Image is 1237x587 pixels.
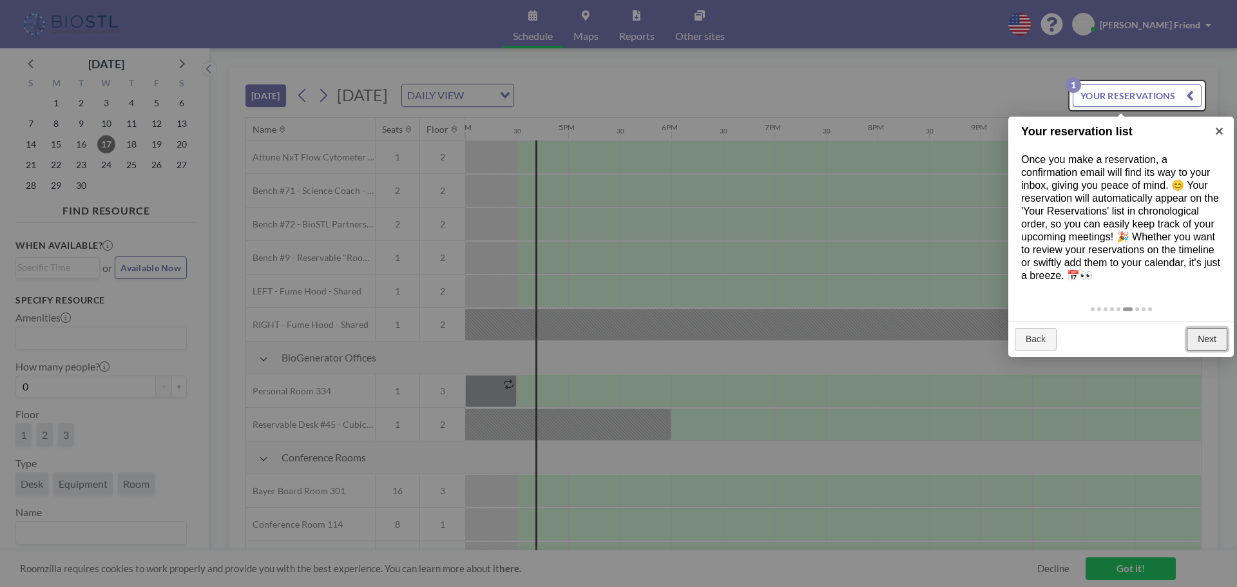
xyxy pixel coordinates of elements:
[1066,77,1081,93] p: 1
[1021,123,1201,140] h1: Your reservation list
[1205,117,1234,146] a: ×
[1015,328,1057,351] a: Back
[1187,328,1227,351] a: Next
[1008,140,1234,295] div: Once you make a reservation, a confirmation email will find its way to your inbox, giving you pea...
